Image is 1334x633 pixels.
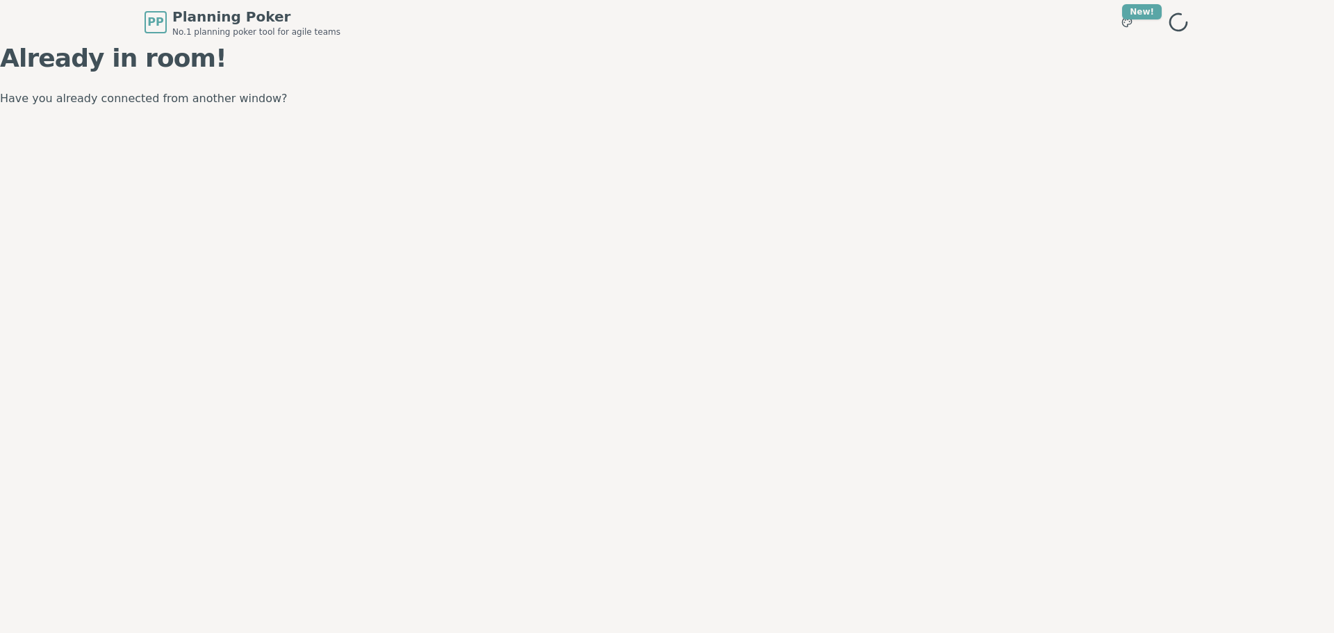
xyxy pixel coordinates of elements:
[1122,4,1162,19] div: New!
[147,14,163,31] span: PP
[172,26,340,38] span: No.1 planning poker tool for agile teams
[1114,10,1139,35] button: New!
[172,7,340,26] span: Planning Poker
[145,7,340,38] a: PPPlanning PokerNo.1 planning poker tool for agile teams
